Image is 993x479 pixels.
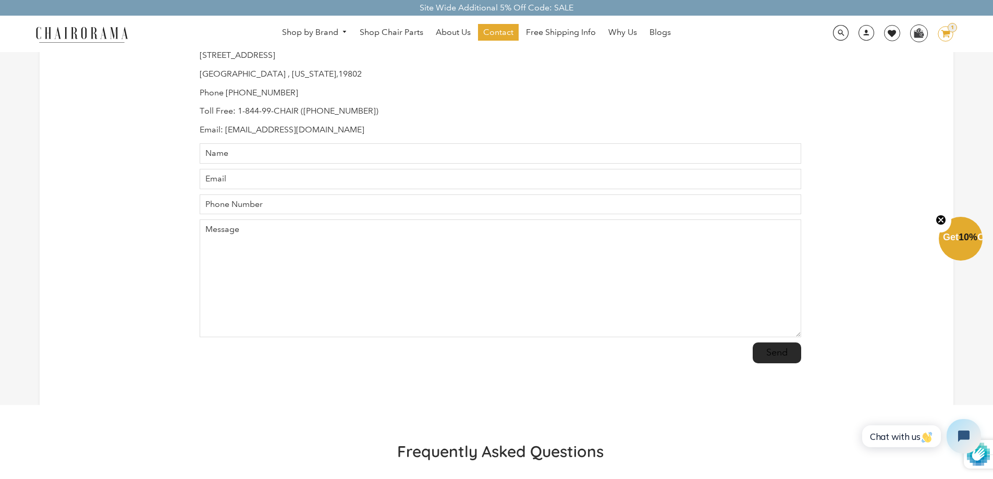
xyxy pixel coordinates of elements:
img: WhatsApp_Image_2024-07-12_at_16.23.01.webp [911,25,927,41]
nav: DesktopNavigation [178,24,775,43]
div: 1 [948,23,957,32]
span: Contact [483,27,513,38]
p: Email: [EMAIL_ADDRESS][DOMAIN_NAME] [200,125,801,136]
input: Email [200,169,801,189]
p: Phone [PHONE_NUMBER] [200,88,801,99]
img: chairorama [30,25,134,43]
a: Free Shipping Info [521,24,601,41]
a: Blogs [644,24,676,41]
a: Shop by Brand [277,24,353,41]
span: Shop Chair Parts [360,27,423,38]
span: About Us [436,27,471,38]
a: Shop Chair Parts [354,24,428,41]
p: Toll Free: 1-844-99-CHAIR ([PHONE_NUMBER]) [200,106,801,117]
a: Why Us [603,24,642,41]
span: 10% [959,232,977,242]
span: Blogs [649,27,671,38]
span: Free Shipping Info [526,27,596,38]
button: Close teaser [930,208,951,232]
div: Get10%OffClose teaser [939,218,983,262]
input: Phone Number [200,194,801,215]
input: Send [753,342,801,363]
iframe: Tidio Chat [851,412,988,461]
a: 1 [930,26,953,42]
p: [GEOGRAPHIC_DATA] , [US_STATE],19802 [200,69,801,80]
h2: Frequently Asked Questions [240,441,761,461]
input: Name [200,143,801,164]
p: [STREET_ADDRESS] [200,50,801,61]
a: Contact [478,24,519,41]
a: About Us [431,24,476,41]
span: Why Us [608,27,637,38]
span: Get Off [943,232,991,242]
